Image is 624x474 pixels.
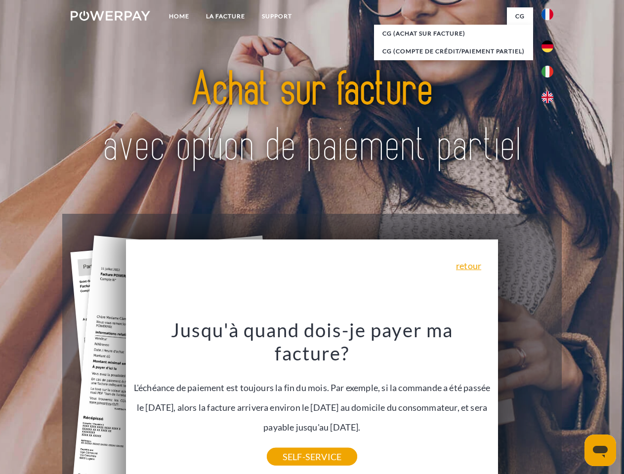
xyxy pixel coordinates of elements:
[456,261,481,270] a: retour
[253,7,300,25] a: Support
[94,47,530,189] img: title-powerpay_fr.svg
[132,318,493,457] div: L'échéance de paiement est toujours la fin du mois. Par exemple, si la commande a été passée le [...
[507,7,533,25] a: CG
[541,91,553,103] img: en
[267,448,357,466] a: SELF-SERVICE
[132,318,493,365] h3: Jusqu'à quand dois-je payer ma facture?
[374,42,533,60] a: CG (Compte de crédit/paiement partiel)
[198,7,253,25] a: LA FACTURE
[584,434,616,466] iframe: Bouton de lancement de la fenêtre de messagerie
[71,11,150,21] img: logo-powerpay-white.svg
[541,40,553,52] img: de
[541,66,553,78] img: it
[374,25,533,42] a: CG (achat sur facture)
[541,8,553,20] img: fr
[161,7,198,25] a: Home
